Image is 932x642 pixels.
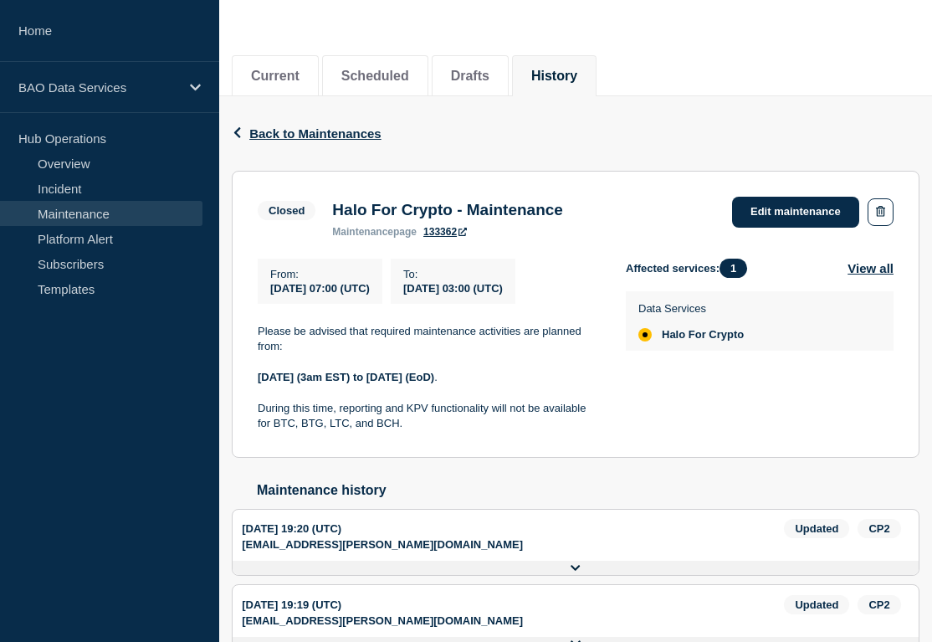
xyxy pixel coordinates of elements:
div: affected [638,328,652,342]
p: page [332,226,417,238]
p: BAO Data Services [18,80,179,95]
h3: Halo For Crypto - Maintenance [332,201,563,219]
button: Current [251,69,300,84]
span: Closed [258,201,315,220]
h2: Maintenance history [257,483,919,498]
button: Drafts [451,69,489,84]
p: [EMAIL_ADDRESS][PERSON_NAME][DOMAIN_NAME] [242,538,523,551]
strong: [DATE] (3am EST) to [DATE] (EoD) [258,371,434,383]
span: CP2 [858,519,900,538]
span: Halo For Crypto [662,328,744,342]
span: [DATE] 07:00 (UTC) [270,282,370,295]
p: Data Services [638,302,744,315]
button: History [531,69,577,84]
span: Updated [784,595,849,614]
p: To : [403,268,503,280]
p: From : [270,268,370,280]
span: Updated [784,519,849,538]
p: Please be advised that required maintenance activities are planned from: [258,324,599,355]
span: Back to Maintenances [249,126,382,141]
span: 1 [719,259,747,278]
span: maintenance [332,226,393,238]
div: [DATE] 19:20 (UTC) [242,519,784,538]
a: Edit maintenance [732,197,859,228]
span: [DATE] 03:00 (UTC) [403,282,503,295]
span: CP2 [858,595,900,614]
div: [DATE] 19:19 (UTC) [242,595,784,614]
a: 133362 [423,226,467,238]
p: . [258,370,599,385]
button: Scheduled [341,69,409,84]
span: Affected services: [626,259,755,278]
p: During this time, reporting and KPV functionality will not be available for BTC, BTG, LTC, and BCH. [258,401,599,432]
button: View all [848,259,894,278]
button: Back to Maintenances [232,126,382,141]
p: [EMAIL_ADDRESS][PERSON_NAME][DOMAIN_NAME] [242,614,523,627]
